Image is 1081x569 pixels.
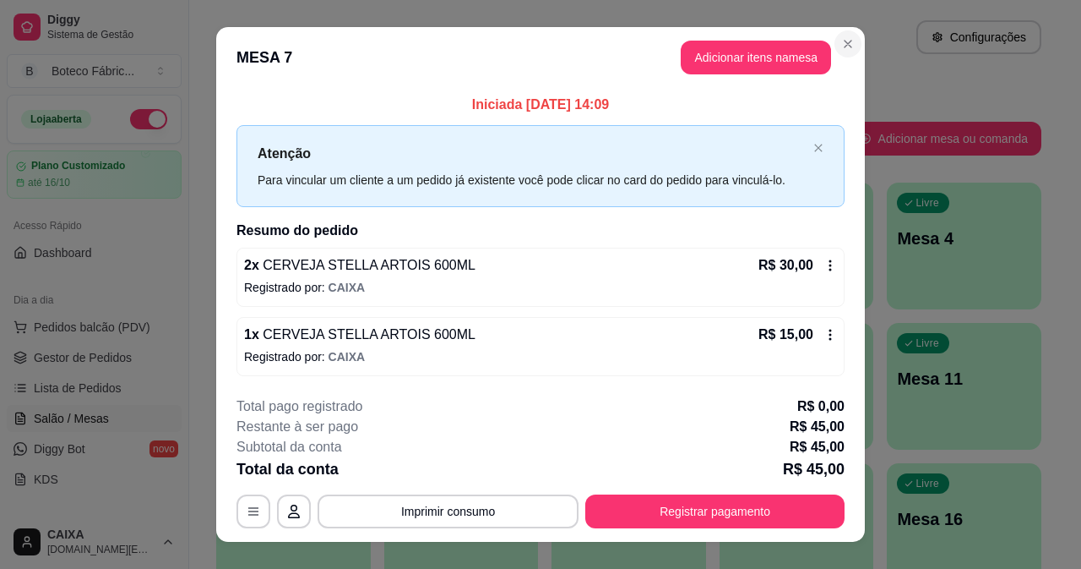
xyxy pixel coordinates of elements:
p: Total da conta [236,457,339,481]
p: Restante à ser pago [236,417,358,437]
p: Iniciada [DATE] 14:09 [236,95,845,115]
p: R$ 30,00 [758,255,813,276]
p: R$ 45,00 [790,417,845,437]
p: Registrado por: [244,279,837,296]
p: R$ 45,00 [783,457,845,481]
button: close [813,143,823,154]
p: R$ 0,00 [797,397,845,417]
p: 2 x [244,255,475,276]
p: R$ 15,00 [758,325,813,345]
button: Imprimir consumo [318,495,579,528]
button: Registrar pagamento [585,495,845,528]
header: MESA 7 [216,27,865,88]
span: CERVEJA STELLA ARTOIS 600ML [259,327,475,342]
span: close [813,143,823,153]
span: CAIXA [329,350,366,364]
p: Atenção [258,143,807,164]
p: Subtotal da conta [236,437,342,457]
button: Adicionar itens namesa [681,41,831,74]
span: CAIXA [329,281,366,294]
h2: Resumo do pedido [236,221,845,241]
p: 1 x [244,325,475,345]
p: Registrado por: [244,348,837,365]
div: Para vincular um cliente a um pedido já existente você pode clicar no card do pedido para vinculá... [258,171,807,189]
span: CERVEJA STELLA ARTOIS 600ML [259,258,475,272]
button: Close [834,30,861,57]
p: R$ 45,00 [790,437,845,457]
p: Total pago registrado [236,397,362,417]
